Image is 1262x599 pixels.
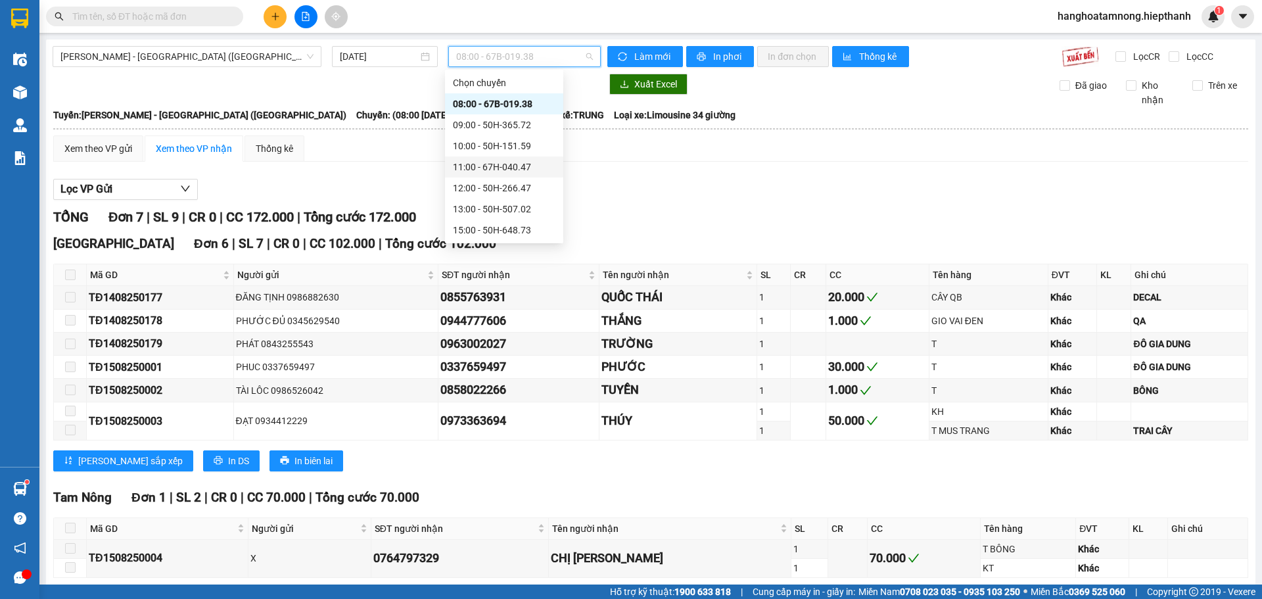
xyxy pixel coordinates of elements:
[634,77,677,91] span: Xuất Excel
[440,288,597,306] div: 0855763931
[601,381,754,399] div: TUYỀN
[7,94,106,116] h2: TN1508250010
[697,52,708,62] span: printer
[1237,11,1249,22] span: caret-down
[1217,6,1221,15] span: 1
[438,286,599,309] td: 0855763931
[13,53,27,66] img: warehouse-icon
[931,314,1046,328] div: GIO VAI ĐEN
[371,540,549,578] td: 0764797329
[189,209,216,225] span: CR 0
[53,110,346,120] b: Tuyến: [PERSON_NAME] - [GEOGRAPHIC_DATA] ([GEOGRAPHIC_DATA])
[89,550,246,566] div: TĐ1508250004
[269,450,343,471] button: printerIn biên lai
[25,480,29,484] sup: 1
[385,236,496,251] span: Tổng cước 102.000
[757,264,791,286] th: SL
[236,383,436,398] div: TÀI LÔC 0986526042
[1050,383,1094,398] div: Khác
[828,412,927,430] div: 50.000
[866,361,878,373] span: check
[14,512,26,525] span: question-circle
[618,52,629,62] span: sync
[241,490,244,505] span: |
[108,209,143,225] span: Đơn 7
[445,72,563,93] div: Chọn chuyến
[315,490,419,505] span: Tổng cước 70.000
[310,236,375,251] span: CC 102.000
[14,542,26,554] span: notification
[340,49,418,64] input: 15/08/2025
[1050,404,1094,419] div: Khác
[601,358,754,376] div: PHƯỚC
[828,518,868,540] th: CR
[759,404,788,419] div: 1
[931,383,1046,398] div: T
[87,402,234,441] td: TĐ1508250003
[89,413,231,429] div: TĐ1508250003
[1133,337,1245,351] div: ĐÔ GIA DUNG
[44,11,153,90] b: Công Ty xe khách HIỆP THÀNH
[759,423,788,438] div: 1
[214,456,223,466] span: printer
[1069,587,1125,597] strong: 0369 525 060
[438,356,599,379] td: 0337659497
[204,490,208,505] span: |
[453,97,555,111] div: 08:00 - 67B-019.38
[13,151,27,165] img: solution-icon
[453,181,555,195] div: 12:00 - 50H-266.47
[1048,264,1097,286] th: ĐVT
[53,179,198,200] button: Lọc VP Gửi
[1076,518,1129,540] th: ĐVT
[232,236,235,251] span: |
[759,314,788,328] div: 1
[1031,585,1125,599] span: Miền Bắc
[53,450,193,471] button: sort-ascending[PERSON_NAME] sắp xếp
[759,383,788,398] div: 1
[325,5,348,28] button: aim
[1181,49,1215,64] span: Lọc CC
[1129,518,1167,540] th: KL
[931,290,1046,304] div: CÂY QB
[759,337,788,351] div: 1
[1047,8,1202,24] span: hanghoatamnong.hiepthanh
[297,209,300,225] span: |
[859,49,899,64] span: Thống kê
[438,402,599,441] td: 0973363694
[828,312,927,330] div: 1.000
[267,236,270,251] span: |
[870,549,978,567] div: 70.000
[438,333,599,356] td: 0963002027
[983,542,1073,556] div: T BÔNG
[211,490,237,505] span: CR 0
[793,542,826,556] div: 1
[1189,587,1198,596] span: copyright
[90,521,235,536] span: Mã GD
[601,312,754,330] div: THẮNG
[1133,383,1245,398] div: BÔNG
[1136,78,1182,107] span: Kho nhận
[453,118,555,132] div: 09:00 - 50H-365.72
[303,236,306,251] span: |
[89,289,231,306] div: TĐ1408250177
[180,183,191,194] span: down
[53,209,89,225] span: TỔNG
[301,12,310,21] span: file-add
[60,47,314,66] span: Hồ Chí Minh - Tân Châu (Giường)
[60,181,112,197] span: Lọc VP Gửi
[1050,423,1094,438] div: Khác
[1023,589,1027,594] span: ⚪️
[1133,290,1245,304] div: DECAL
[741,585,743,599] span: |
[753,585,855,599] span: Cung cấp máy in - giấy in:
[1168,518,1248,540] th: Ghi chú
[194,236,229,251] span: Đơn 6
[828,358,927,376] div: 30.000
[239,236,264,251] span: SL 7
[220,209,223,225] span: |
[440,335,597,353] div: 0963002027
[1078,561,1127,575] div: Khác
[599,333,757,356] td: TRƯỜNG
[551,549,789,567] div: CHỊ [PERSON_NAME]
[1097,264,1132,286] th: KL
